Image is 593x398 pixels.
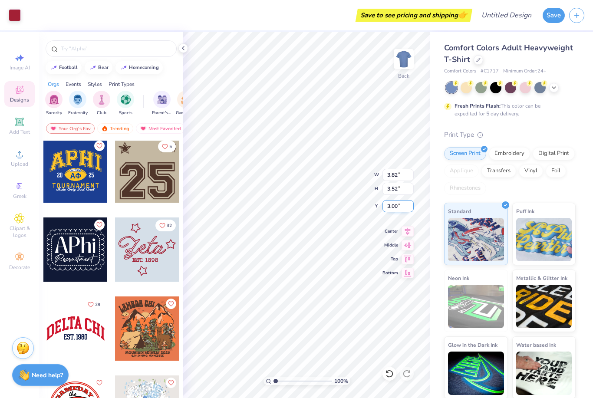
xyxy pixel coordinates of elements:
div: This color can be expedited for 5 day delivery. [455,102,561,118]
img: trend_line.gif [89,65,96,70]
div: Digital Print [533,147,575,160]
div: Trending [97,123,133,134]
span: Add Text [9,128,30,135]
div: bear [98,65,109,70]
button: Like [94,220,105,230]
img: Puff Ink [516,218,572,261]
button: bear [85,61,112,74]
img: trend_line.gif [50,65,57,70]
img: Water based Ink [516,352,572,395]
span: Parent's Weekend [152,110,172,116]
span: Game Day [176,110,196,116]
div: filter for Sorority [45,91,63,116]
img: Club Image [97,95,106,105]
button: football [46,61,82,74]
img: Sports Image [121,95,131,105]
span: Middle [382,242,398,248]
span: Greek [13,193,26,200]
button: filter button [45,91,63,116]
button: filter button [176,91,196,116]
input: Try "Alpha" [60,44,171,53]
span: 100 % [334,377,348,385]
img: Glow in the Dark Ink [448,352,504,395]
img: Parent's Weekend Image [157,95,167,105]
div: Rhinestones [444,182,486,195]
div: Styles [88,80,102,88]
div: Most Favorited [136,123,185,134]
div: Back [398,72,409,80]
div: Events [66,80,81,88]
span: Water based Ink [516,340,556,349]
div: Print Types [109,80,135,88]
button: Like [94,141,105,151]
button: Like [166,378,176,388]
span: Top [382,256,398,262]
span: Neon Ink [448,273,469,283]
img: Metallic & Glitter Ink [516,285,572,328]
span: Upload [11,161,28,168]
button: filter button [93,91,110,116]
div: Orgs [48,80,59,88]
div: Vinyl [519,164,543,178]
div: Save to see pricing and shipping [358,9,470,22]
input: Untitled Design [474,7,538,24]
span: Clipart & logos [4,225,35,239]
span: # C1717 [481,68,499,75]
div: Your Org's Fav [46,123,95,134]
div: Embroidery [489,147,530,160]
span: Standard [448,207,471,216]
div: filter for Club [93,91,110,116]
span: Image AI [10,64,30,71]
button: Like [84,299,104,310]
span: Fraternity [68,110,88,116]
span: Sports [119,110,132,116]
img: trending.gif [101,125,108,132]
span: Designs [10,96,29,103]
span: Puff Ink [516,207,534,216]
img: trend_line.gif [120,65,127,70]
span: Bottom [382,270,398,276]
span: Glow in the Dark Ink [448,340,497,349]
div: filter for Sports [117,91,134,116]
img: Game Day Image [181,95,191,105]
button: filter button [68,91,88,116]
button: Like [158,141,176,152]
button: filter button [117,91,134,116]
button: homecoming [115,61,163,74]
span: Decorate [9,264,30,271]
span: Sorority [46,110,62,116]
span: 32 [167,224,172,228]
span: 29 [95,303,100,307]
span: Metallic & Glitter Ink [516,273,567,283]
img: Sorority Image [49,95,59,105]
button: Like [94,378,105,388]
div: filter for Game Day [176,91,196,116]
strong: Fresh Prints Flash: [455,102,501,109]
span: Club [97,110,106,116]
strong: Need help? [32,371,63,379]
div: filter for Fraternity [68,91,88,116]
div: football [59,65,78,70]
div: Screen Print [444,147,486,160]
button: filter button [152,91,172,116]
span: Center [382,228,398,234]
button: Like [166,299,176,309]
div: Applique [444,164,479,178]
img: Back [395,50,412,68]
span: Comfort Colors Adult Heavyweight T-Shirt [444,43,573,65]
img: Neon Ink [448,285,504,328]
div: filter for Parent's Weekend [152,91,172,116]
div: Transfers [481,164,516,178]
span: 👉 [458,10,468,20]
img: most_fav.gif [50,125,57,132]
span: 5 [169,145,172,149]
span: Minimum Order: 24 + [503,68,547,75]
div: Foil [546,164,566,178]
div: Print Type [444,130,576,140]
button: Like [155,220,176,231]
button: Save [543,8,565,23]
img: Standard [448,218,504,261]
div: homecoming [129,65,159,70]
img: most_fav.gif [140,125,147,132]
img: Fraternity Image [73,95,82,105]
